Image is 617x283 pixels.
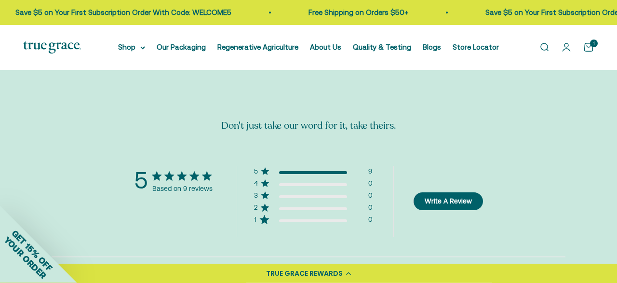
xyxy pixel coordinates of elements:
[254,191,373,203] div: 3 star by 0 reviews
[423,43,441,51] a: Blogs
[157,43,206,51] a: Our Packaging
[180,119,437,132] p: Don't just take our word for it, take theirs.
[368,203,373,216] div: 0
[266,269,343,279] div: TRUE GRACE REWARDS
[368,179,373,191] div: 0
[254,167,373,179] div: 5 star by 9 reviews
[254,179,258,188] div: 4
[413,192,483,210] button: Write A Review
[254,216,256,224] div: 1
[118,41,145,53] summary: Shop
[2,235,48,281] span: YOUR ORDER
[368,216,373,228] div: 0
[254,191,258,200] div: 3
[453,43,499,51] a: Store Locator
[353,43,411,51] a: Quality & Testing
[254,203,373,216] div: 2 star by 0 reviews
[14,7,230,18] p: Save $5 on Your First Subscription Order With Code: WELCOME5
[308,8,407,16] a: Free Shipping on Orders $50+
[368,191,373,203] div: 0
[134,166,148,193] div: 5
[254,203,257,212] div: 2
[217,43,298,51] a: Regenerative Agriculture
[368,167,372,179] div: 9
[10,228,54,273] span: GET 15% OFF
[254,216,373,228] div: 1 star by 0 reviews
[254,179,373,191] div: 4 star by 0 reviews
[152,172,213,180] div: 5 out of 5 stars
[590,40,598,47] cart-count: 1
[152,185,213,192] div: Based on 9 reviews
[310,43,341,51] a: About Us
[254,167,258,176] div: 5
